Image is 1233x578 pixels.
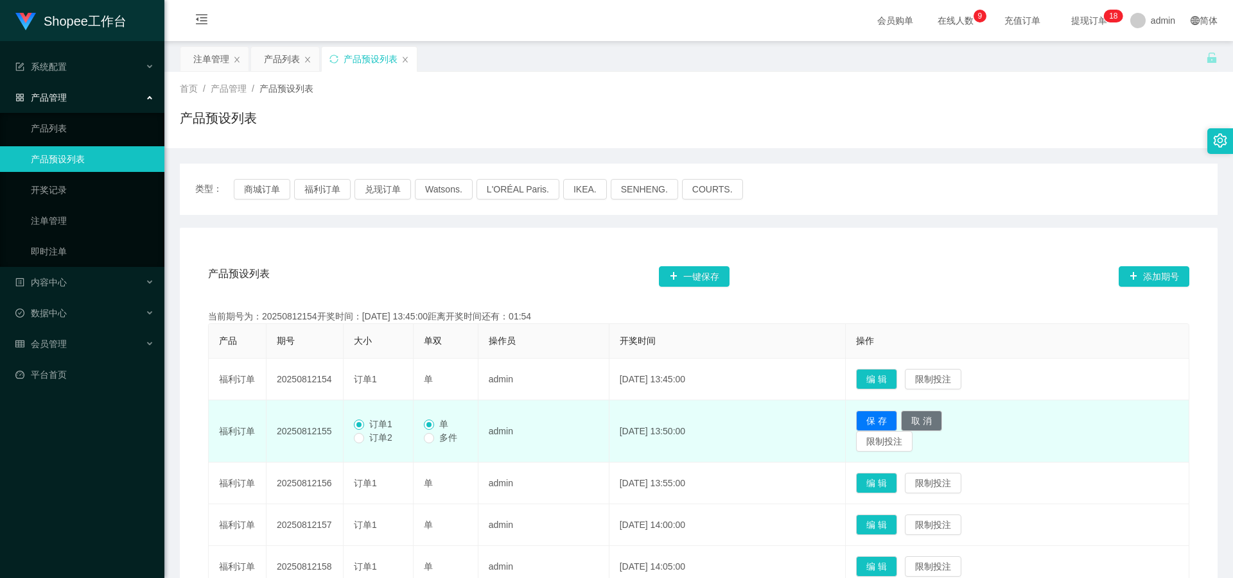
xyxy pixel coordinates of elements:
a: 即时注单 [31,239,154,264]
i: 图标: sync [329,55,338,64]
p: 1 [1109,10,1114,22]
a: Shopee工作台 [15,15,127,26]
td: admin [478,400,609,463]
i: 图标: close [233,56,241,64]
span: 充值订单 [998,16,1047,25]
i: 图标: close [304,56,311,64]
h1: Shopee工作台 [44,1,127,42]
span: / [252,83,254,94]
i: 图标: close [401,56,409,64]
button: COURTS. [682,179,743,200]
button: 编 辑 [856,556,897,577]
span: 大小 [354,336,372,346]
button: SENHENG. [611,179,678,200]
img: logo.9652507e.png [15,13,36,31]
a: 开奖记录 [31,177,154,203]
span: 产品管理 [15,92,67,103]
span: 开奖时间 [620,336,656,346]
span: 数据中心 [15,308,67,318]
td: [DATE] 14:00:00 [609,504,846,546]
sup: 9 [974,10,986,22]
td: 福利订单 [209,463,267,504]
h1: 产品预设列表 [180,108,257,128]
span: 系统配置 [15,62,67,72]
i: 图标: form [15,62,24,71]
td: 20250812155 [267,400,344,463]
button: 编 辑 [856,369,897,389]
i: 图标: menu-fold [180,1,223,42]
span: 会员管理 [15,339,67,349]
span: 期号 [277,336,295,346]
a: 产品列表 [31,115,154,141]
span: 产品预设列表 [259,83,313,94]
span: 类型： [195,179,234,200]
button: 编 辑 [856,473,897,493]
span: 多件 [434,432,462,443]
span: 提现订单 [1065,16,1114,25]
td: 20250812154 [267,359,344,400]
i: 图标: check-circle-o [15,309,24,318]
button: 兑现订单 [354,179,411,200]
td: [DATE] 13:55:00 [609,463,846,504]
i: 图标: table [15,339,24,348]
button: 福利订单 [294,179,351,200]
button: 限制投注 [905,473,961,493]
span: 操作员 [489,336,516,346]
span: 单 [424,561,433,572]
button: 商城订单 [234,179,290,200]
button: Watsons. [415,179,473,200]
span: 订单1 [354,561,377,572]
i: 图标: unlock [1206,52,1218,64]
span: 订单1 [354,374,377,384]
span: 单 [434,419,453,429]
span: 产品预设列表 [208,266,270,287]
span: 订单1 [354,478,377,488]
a: 产品预设列表 [31,146,154,172]
span: 单 [424,520,433,530]
span: 产品管理 [211,83,247,94]
a: 注单管理 [31,208,154,234]
div: 当前期号为：20250812154开奖时间：[DATE] 13:45:00距离开奖时间还有：01:54 [208,310,1189,323]
td: [DATE] 13:45:00 [609,359,846,400]
td: 福利订单 [209,400,267,463]
span: / [203,83,205,94]
span: 单双 [424,336,442,346]
p: 8 [1114,10,1118,22]
i: 图标: global [1191,16,1200,25]
button: 保 存 [856,411,897,431]
button: L'ORÉAL Paris. [477,179,559,200]
td: 20250812156 [267,463,344,504]
div: 注单管理 [193,47,229,71]
button: 限制投注 [905,369,961,389]
span: 产品 [219,336,237,346]
div: 产品列表 [264,47,300,71]
span: 操作 [856,336,874,346]
button: 编 辑 [856,514,897,535]
span: 订单1 [354,520,377,530]
button: 限制投注 [905,556,961,577]
td: 20250812157 [267,504,344,546]
span: 单 [424,374,433,384]
button: 限制投注 [905,514,961,535]
p: 9 [978,10,983,22]
td: 福利订单 [209,504,267,546]
td: admin [478,463,609,504]
div: 产品预设列表 [344,47,398,71]
span: 单 [424,478,433,488]
td: admin [478,359,609,400]
button: 图标: plus一键保存 [659,266,730,287]
span: 内容中心 [15,277,67,287]
i: 图标: setting [1213,133,1227,148]
button: IKEA. [563,179,607,200]
td: 福利订单 [209,359,267,400]
a: 图标: dashboard平台首页 [15,362,154,387]
td: admin [478,504,609,546]
button: 图标: plus添加期号 [1119,266,1189,287]
span: 首页 [180,83,198,94]
button: 限制投注 [856,431,913,452]
i: 图标: appstore-o [15,93,24,102]
span: 订单1 [364,419,398,429]
sup: 18 [1104,10,1123,22]
span: 订单2 [364,432,398,443]
span: 在线人数 [931,16,980,25]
